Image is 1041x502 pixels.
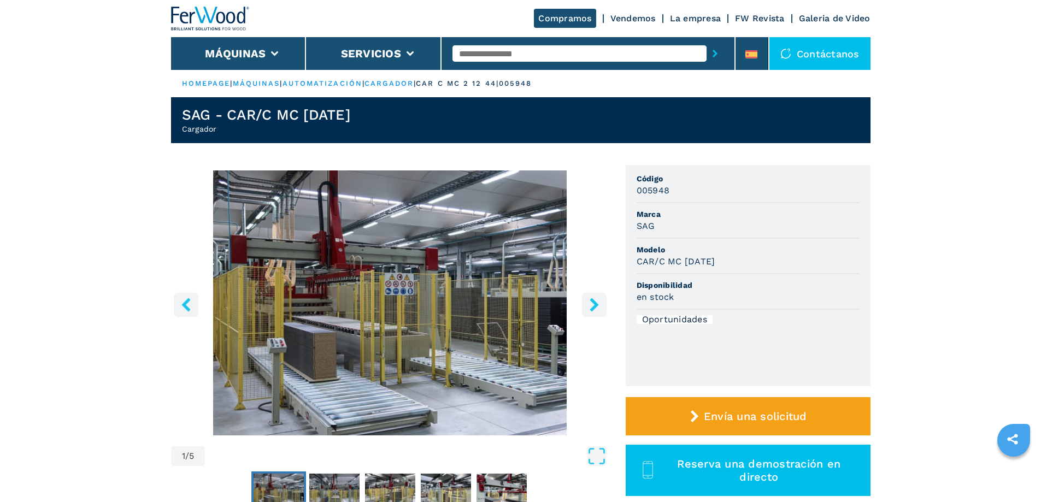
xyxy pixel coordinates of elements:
span: Reserva una demostración en directo [660,457,857,483]
div: Go to Slide 1 [171,170,609,435]
span: Marca [637,209,860,220]
span: Disponibilidad [637,280,860,291]
h2: Cargador [182,123,350,134]
h3: 005948 [637,184,670,197]
button: Envía una solicitud [626,397,871,435]
h3: en stock [637,291,674,303]
img: Contáctanos [780,48,791,59]
span: / [185,452,189,460]
h1: SAG - CAR/C MC [DATE] [182,106,350,123]
span: Código [637,173,860,184]
img: Ferwood [171,7,250,31]
div: Contáctanos [769,37,871,70]
a: sharethis [999,426,1026,453]
button: Máquinas [205,47,266,60]
a: máquinas [233,79,280,87]
img: Cargador SAG CAR/C MC 2/12/44 [171,170,609,435]
button: left-button [174,292,198,317]
button: right-button [582,292,607,317]
iframe: Chat [995,453,1033,494]
span: 1 [182,452,185,460]
a: Compramos [534,9,596,28]
h3: SAG [637,220,655,232]
span: | [414,79,416,87]
a: HOMEPAGE [182,79,231,87]
button: Open Fullscreen [208,446,606,466]
p: 005948 [499,79,532,88]
span: Modelo [637,244,860,255]
span: Envía una solicitud [704,410,807,423]
span: | [362,79,364,87]
a: Vendemos [610,13,656,23]
span: 5 [189,452,194,460]
span: | [230,79,232,87]
a: FW Revista [735,13,785,23]
div: Oportunidades [637,315,713,324]
a: automatización [283,79,362,87]
button: Reserva una demostración en directo [626,445,871,496]
a: cargador [364,79,414,87]
span: | [280,79,282,87]
button: submit-button [707,41,724,66]
button: Servicios [341,47,401,60]
p: car c mc 2 12 44 | [416,79,499,88]
a: Galeria de Video [799,13,871,23]
h3: CAR/C MC [DATE] [637,255,715,268]
a: La empresa [670,13,721,23]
